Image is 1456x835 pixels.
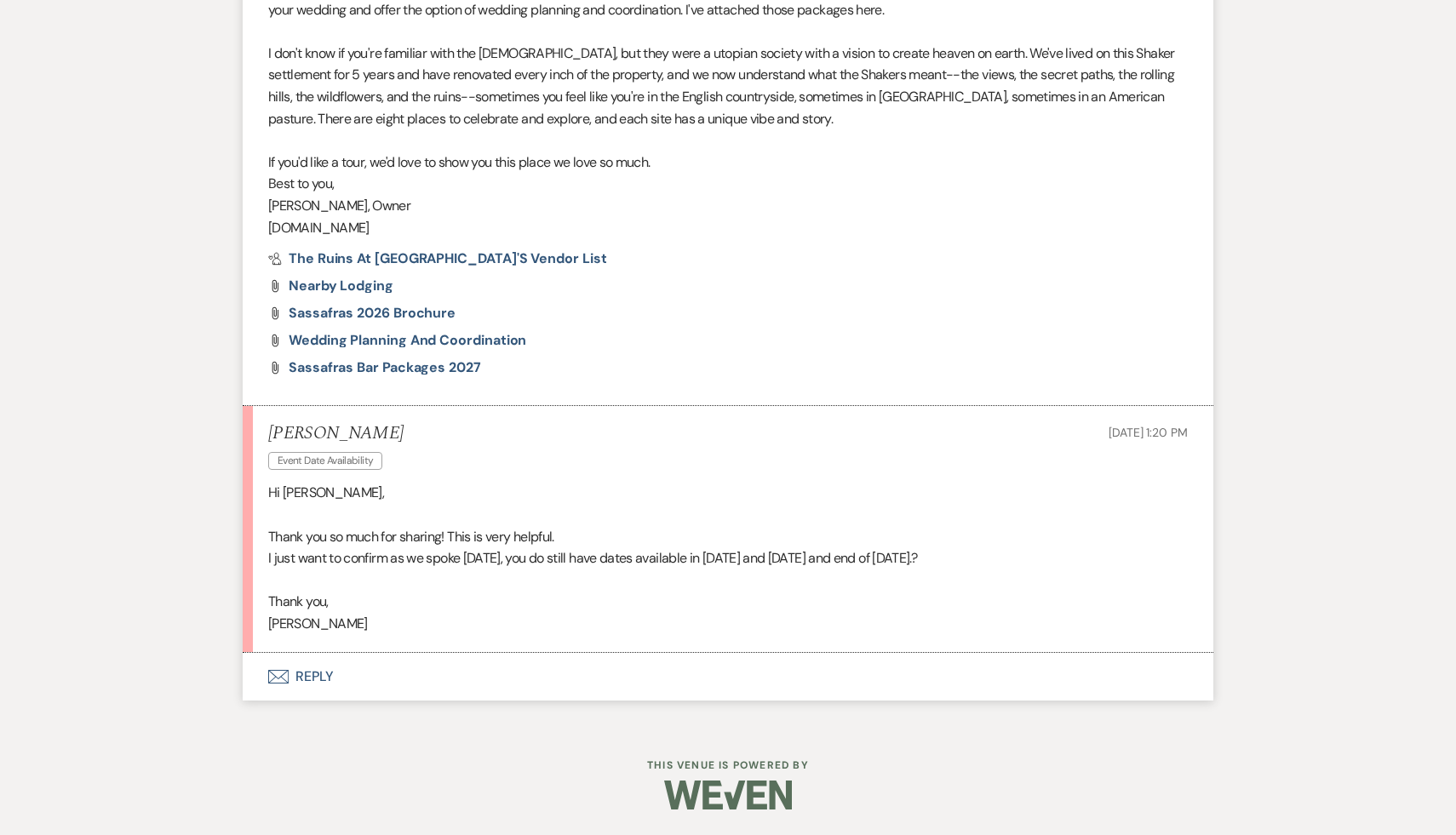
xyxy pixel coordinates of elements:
[289,331,526,349] span: Wedding Planning and Coordination
[268,591,1188,613] p: Thank you,
[268,547,1188,569] p: I just want to confirm as we spoke [DATE], you do still have dates available in [DATE] and [DATE]...
[268,452,382,470] span: Event Date Availability
[268,613,1188,635] p: [PERSON_NAME]
[289,334,526,347] a: Wedding Planning and Coordination
[289,249,606,267] span: The Ruins at [GEOGRAPHIC_DATA]'s Vendor List
[268,173,1188,195] p: Best to you,
[289,358,481,376] span: Sassafras Bar Packages 2027
[268,195,1188,217] p: [PERSON_NAME], Owner
[268,217,1188,239] p: [DOMAIN_NAME]
[1109,425,1188,440] span: [DATE] 1:20 PM
[289,306,456,320] a: Sassafras 2026 Brochure
[289,279,393,293] a: Nearby Lodging
[289,304,456,322] span: Sassafras 2026 Brochure
[268,44,1175,128] span: I don't know if you're familiar with the [DEMOGRAPHIC_DATA], but they were a utopian society with...
[289,361,481,375] a: Sassafras Bar Packages 2027
[289,277,393,295] span: Nearby Lodging
[268,526,1188,548] p: Thank you so much for sharing! This is very helpful.
[664,765,792,825] img: Weven Logo
[268,252,606,266] a: The Ruins at [GEOGRAPHIC_DATA]'s Vendor List
[268,482,1188,504] p: Hi [PERSON_NAME],
[243,653,1213,701] button: Reply
[268,423,404,444] h5: [PERSON_NAME]
[268,152,1188,174] p: If you'd like a tour, we'd love to show you this place we love so much.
